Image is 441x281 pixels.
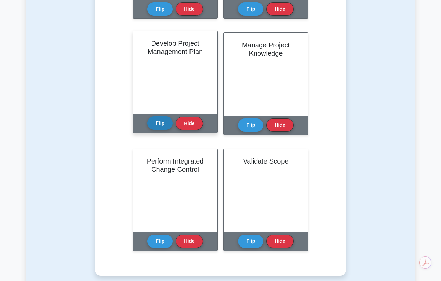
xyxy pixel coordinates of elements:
button: Hide [176,117,203,130]
button: Flip [147,235,173,248]
button: Flip [238,2,263,16]
h2: Manage Project Knowledge [232,41,300,57]
h2: Perform Integrated Change Control [141,157,209,173]
button: Flip [147,116,173,130]
button: Hide [266,118,293,132]
button: Hide [266,235,293,248]
button: Hide [266,2,293,16]
button: Hide [176,235,203,248]
button: Flip [147,2,173,16]
button: Flip [238,235,263,248]
h2: Validate Scope [232,157,300,165]
button: Hide [176,2,203,16]
button: Flip [238,118,263,132]
h2: Develop Project Management Plan [141,39,209,56]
